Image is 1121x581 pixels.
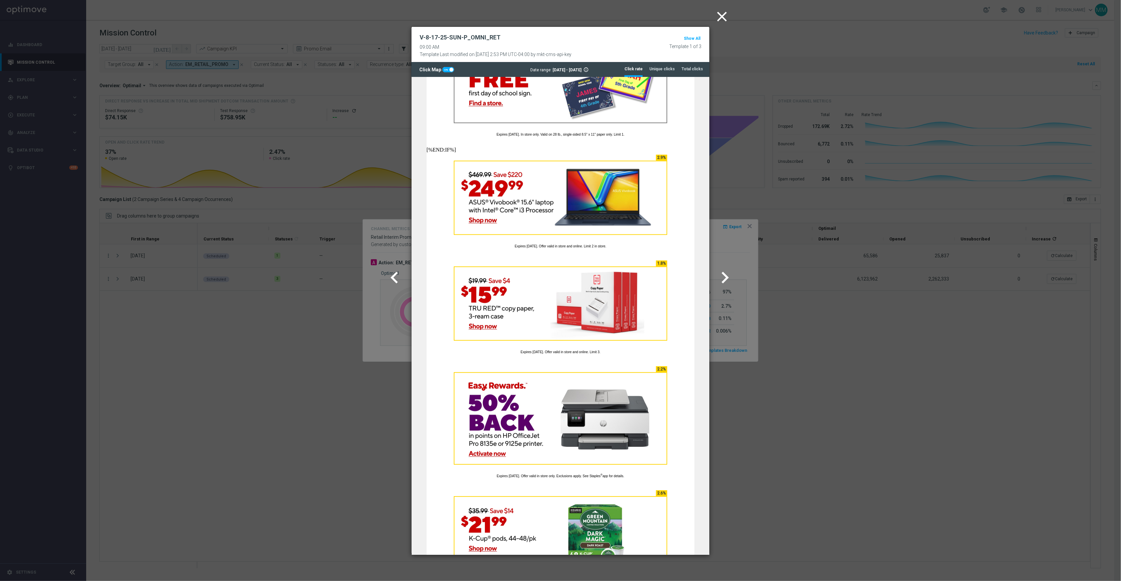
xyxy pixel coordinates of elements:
div: Template Last modified on [DATE] 2:53 PM UTC-04:00 by mkt-cms-api-key [420,50,571,57]
tab-header: Unique clicks [649,66,675,72]
tab-header: Click rate [624,66,643,72]
tab-header: Total clicks [681,66,703,72]
span: ® [189,397,191,400]
button: chevron_right [712,264,739,291]
button: close [713,7,733,27]
i: chevron_left [383,266,406,289]
td: Expires [DATE]. Offer valid in store only. Exclusions apply. See Staples app for details. [20,397,278,402]
i: chevron_right [713,266,737,289]
button: chevron_left [382,264,409,291]
h2: V-8-17-25-SUN-P_OMNI_RET [420,33,501,41]
i: info_outline [584,67,589,72]
i: close [714,8,730,25]
span: Click Map [419,67,442,72]
td: Expires [DATE]. In store only. Valid on 28 lb., single-sided 8.5" x 11" paper only. Limit 1. [20,56,278,60]
span: Date range: [531,68,552,72]
div: Template 1 of 3 [669,44,701,49]
td: Expires [DATE]. Offer valid in store and online. Limit 3. [20,273,278,278]
div: 09:00 AM [420,44,571,50]
button: Show All [683,34,701,43]
td: Expires [DATE]. Offer valid in store and online. Limit 2 in store. [20,167,278,172]
span: [DATE] - [DATE] [553,68,582,72]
